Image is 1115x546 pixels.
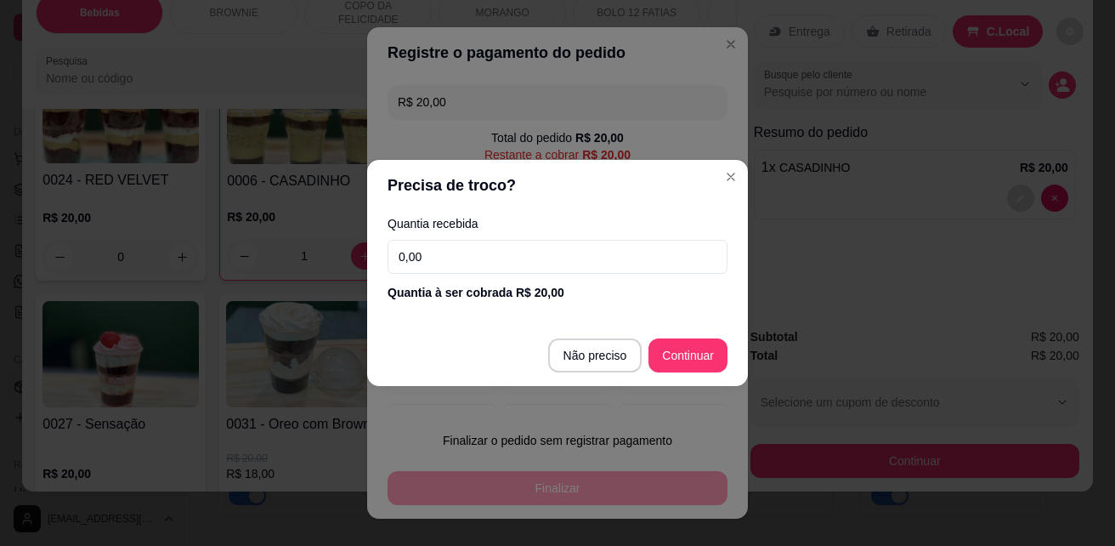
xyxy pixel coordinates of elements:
[717,163,744,191] button: Close
[388,284,727,301] div: Quantia à ser cobrada R$ 20,00
[548,338,642,373] button: Não preciso
[367,160,748,211] header: Precisa de troco?
[388,218,727,230] label: Quantia recebida
[648,338,727,373] button: Continuar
